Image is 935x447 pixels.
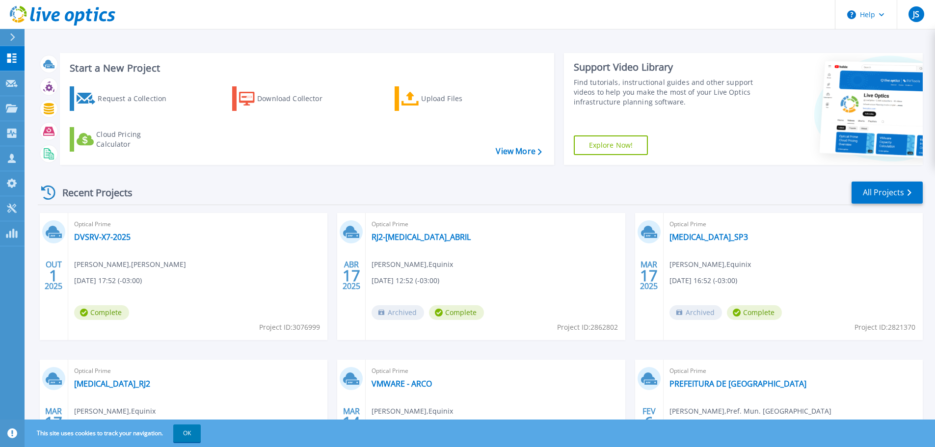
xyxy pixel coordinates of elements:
[644,418,653,426] span: 6
[372,406,453,417] span: [PERSON_NAME] , Equinix
[669,232,748,242] a: [MEDICAL_DATA]_SP3
[557,322,618,333] span: Project ID: 2862802
[232,86,342,111] a: Download Collector
[669,305,722,320] span: Archived
[259,322,320,333] span: Project ID: 3076999
[372,232,471,242] a: RJ2-[MEDICAL_DATA]_ABRIL
[173,424,201,442] button: OK
[372,366,619,376] span: Optical Prime
[343,418,360,426] span: 14
[669,379,806,389] a: PREFEITURA DE [GEOGRAPHIC_DATA]
[343,271,360,280] span: 17
[574,78,757,107] div: Find tutorials, instructional guides and other support videos to help you make the most of your L...
[74,232,131,242] a: DVSRV-X7-2025
[342,258,361,293] div: ABR 2025
[372,379,432,389] a: VMWARE - ARCO
[640,258,658,293] div: MAR 2025
[669,406,831,417] span: [PERSON_NAME] , Pref. Mun. [GEOGRAPHIC_DATA]
[372,275,439,286] span: [DATE] 12:52 (-03:00)
[74,305,129,320] span: Complete
[45,418,62,426] span: 17
[38,181,146,205] div: Recent Projects
[669,366,917,376] span: Optical Prime
[372,259,453,270] span: [PERSON_NAME] , Equinix
[855,322,915,333] span: Project ID: 2821370
[395,86,504,111] a: Upload Files
[74,219,321,230] span: Optical Prime
[727,305,782,320] span: Complete
[669,259,751,270] span: [PERSON_NAME] , Equinix
[74,366,321,376] span: Optical Prime
[372,305,424,320] span: Archived
[429,305,484,320] span: Complete
[70,63,541,74] h3: Start a New Project
[372,219,619,230] span: Optical Prime
[74,259,186,270] span: [PERSON_NAME] , [PERSON_NAME]
[257,89,336,108] div: Download Collector
[496,147,541,156] a: View More
[70,86,179,111] a: Request a Collection
[98,89,176,108] div: Request a Collection
[342,404,361,440] div: MAR 2025
[74,379,150,389] a: [MEDICAL_DATA]_RJ2
[27,424,201,442] span: This site uses cookies to track your navigation.
[96,130,175,149] div: Cloud Pricing Calculator
[421,89,500,108] div: Upload Files
[574,135,648,155] a: Explore Now!
[852,182,923,204] a: All Projects
[669,219,917,230] span: Optical Prime
[640,271,658,280] span: 17
[74,406,156,417] span: [PERSON_NAME] , Equinix
[44,258,63,293] div: OUT 2025
[640,404,658,440] div: FEV 2025
[669,275,737,286] span: [DATE] 16:52 (-03:00)
[913,10,919,18] span: JS
[70,127,179,152] a: Cloud Pricing Calculator
[44,404,63,440] div: MAR 2025
[49,271,58,280] span: 1
[74,275,142,286] span: [DATE] 17:52 (-03:00)
[574,61,757,74] div: Support Video Library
